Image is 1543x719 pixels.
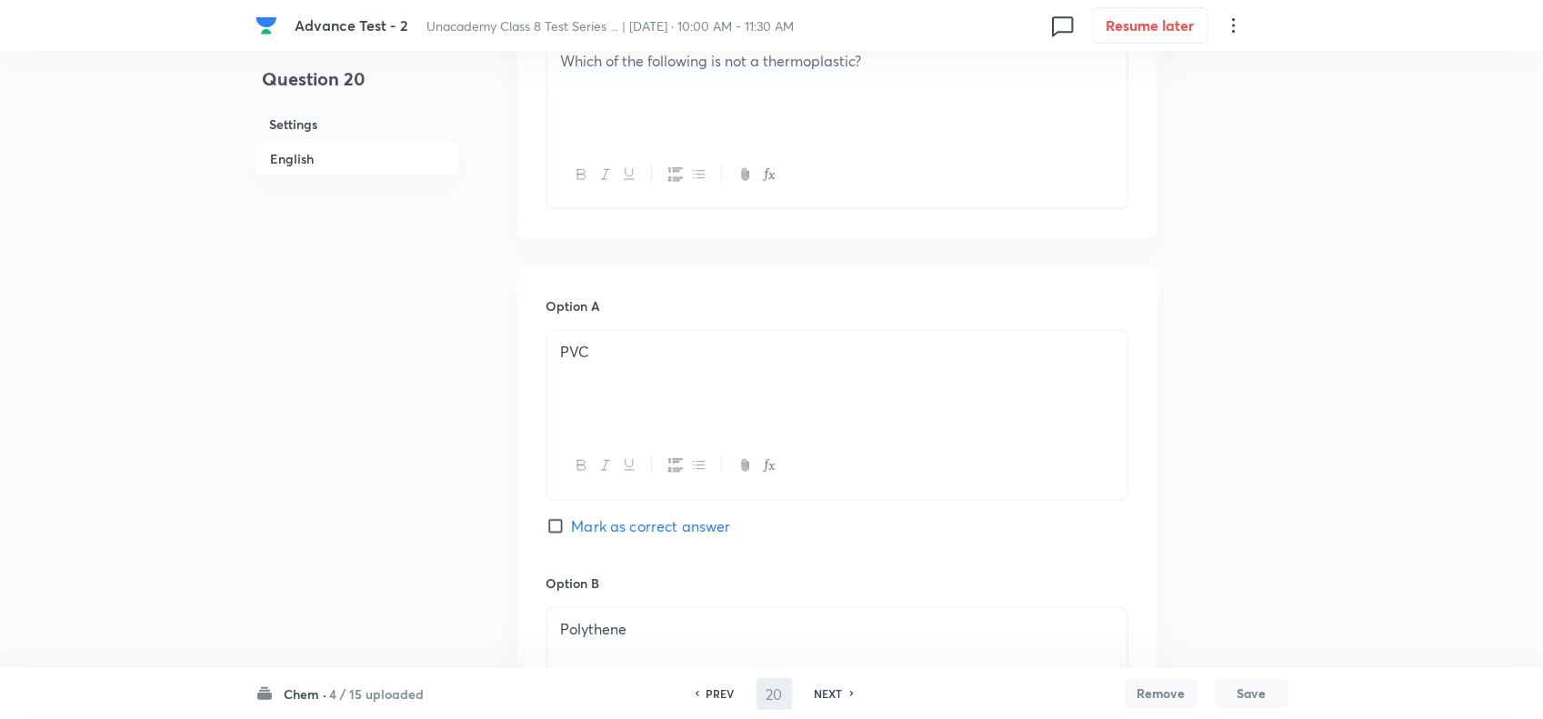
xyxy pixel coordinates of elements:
[330,684,425,704] h6: 4 / 15 uploaded
[561,342,1114,363] p: PVC
[255,15,277,36] img: Company Logo
[255,141,459,176] h6: English
[295,15,408,35] span: Advance Test - 2
[546,574,1128,593] h6: Option B
[255,107,459,141] h6: Settings
[1092,7,1208,44] button: Resume later
[1216,679,1288,708] button: Save
[255,65,459,107] h4: Question 20
[561,51,1114,72] p: Which of the following is not a thermoplastic?
[546,296,1128,315] h6: Option A
[815,685,843,702] h6: NEXT
[561,619,1114,640] p: Polythene
[255,15,281,36] a: Company Logo
[285,684,327,704] h6: Chem ·
[706,685,735,702] h6: PREV
[1125,679,1197,708] button: Remove
[572,515,731,537] span: Mark as correct answer
[426,17,794,35] span: Unacademy Class 8 Test Series ... | [DATE] · 10:00 AM - 11:30 AM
